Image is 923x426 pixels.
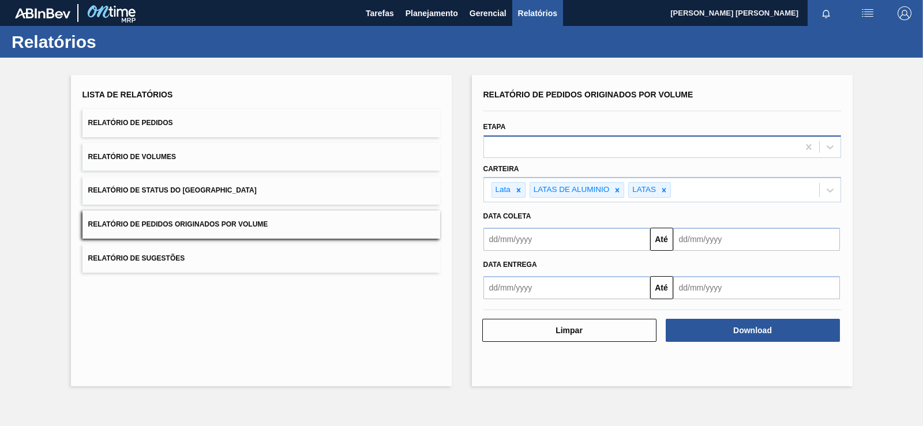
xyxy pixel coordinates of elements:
[483,276,650,299] input: dd/mm/yyyy
[861,6,875,20] img: userActions
[88,220,268,228] span: Relatório de Pedidos Originados por Volume
[366,6,394,20] span: Tarefas
[666,319,840,342] button: Download
[673,276,840,299] input: dd/mm/yyyy
[650,228,673,251] button: Até
[82,176,440,205] button: Relatório de Status do [GEOGRAPHIC_DATA]
[673,228,840,251] input: dd/mm/yyyy
[483,165,519,173] label: Carteira
[898,6,911,20] img: Logout
[483,228,650,251] input: dd/mm/yyyy
[483,261,537,269] span: Data Entrega
[82,109,440,137] button: Relatório de Pedidos
[88,119,173,127] span: Relatório de Pedidos
[88,254,185,262] span: Relatório de Sugestões
[483,212,531,220] span: Data coleta
[82,90,173,99] span: Lista de Relatórios
[629,183,658,197] div: LATAS
[15,8,70,18] img: TNhmsLtSVTkK8tSr43FrP2fwEKptu5GPRR3wAAAABJRU5ErkJggg==
[650,276,673,299] button: Até
[483,90,693,99] span: Relatório de Pedidos Originados por Volume
[406,6,458,20] span: Planejamento
[808,5,845,21] button: Notificações
[82,143,440,171] button: Relatório de Volumes
[82,210,440,239] button: Relatório de Pedidos Originados por Volume
[482,319,656,342] button: Limpar
[470,6,506,20] span: Gerencial
[12,35,216,48] h1: Relatórios
[82,244,440,273] button: Relatório de Sugestões
[88,186,257,194] span: Relatório de Status do [GEOGRAPHIC_DATA]
[88,153,176,161] span: Relatório de Volumes
[530,183,611,197] div: LATAS DE ALUMINIO
[483,123,506,131] label: Etapa
[492,183,512,197] div: Lata
[518,6,557,20] span: Relatórios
